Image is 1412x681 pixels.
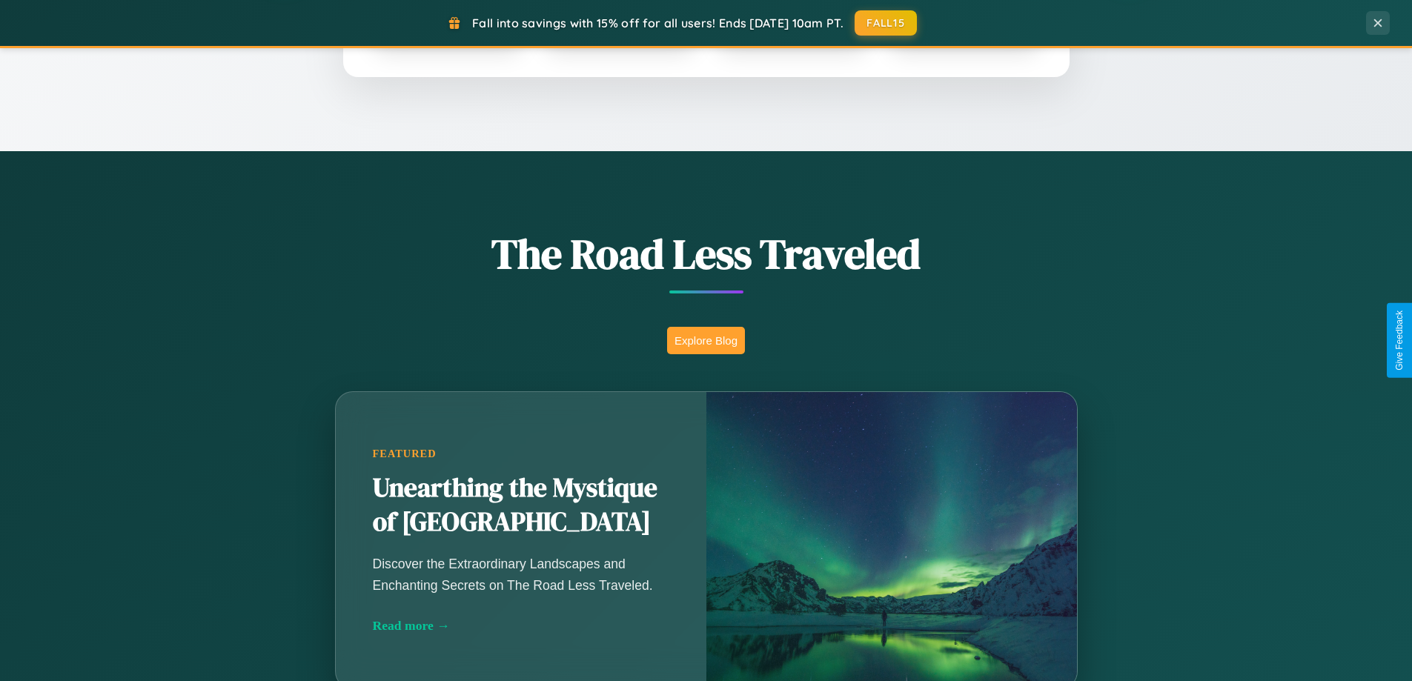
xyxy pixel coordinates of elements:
p: Discover the Extraordinary Landscapes and Enchanting Secrets on The Road Less Traveled. [373,554,669,595]
button: FALL15 [855,10,917,36]
div: Read more → [373,618,669,634]
span: Fall into savings with 15% off for all users! Ends [DATE] 10am PT. [472,16,843,30]
div: Give Feedback [1394,310,1405,371]
div: Featured [373,448,669,460]
h2: Unearthing the Mystique of [GEOGRAPHIC_DATA] [373,471,669,539]
button: Explore Blog [667,327,745,354]
h1: The Road Less Traveled [262,225,1151,282]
